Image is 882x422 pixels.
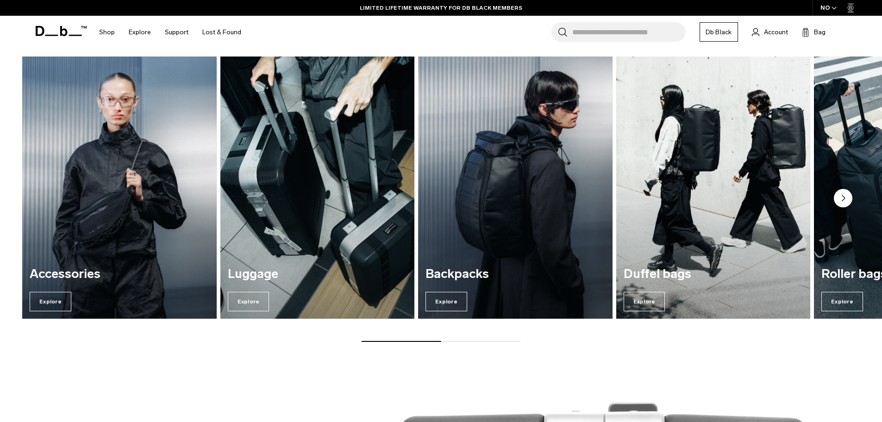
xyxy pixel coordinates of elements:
a: Accessories Explore [22,57,217,319]
h3: Backpacks [425,267,605,281]
span: Explore [425,292,467,311]
h3: Luggage [228,267,407,281]
a: Luggage Explore [220,57,415,319]
span: Explore [624,292,665,311]
a: Account [752,26,788,38]
span: Account [764,27,788,37]
button: Next slide [834,189,852,209]
span: Explore [30,292,71,311]
div: 2 / 5 [220,57,415,319]
a: Explore [129,16,151,49]
h3: Accessories [30,267,209,281]
a: Duffel bags Explore [616,57,811,319]
h3: Duffel bags [624,267,803,281]
button: Bag [802,26,826,38]
a: Support [165,16,188,49]
span: Bag [814,27,826,37]
div: 1 / 5 [22,57,217,319]
div: 3 / 5 [418,57,613,319]
a: Shop [99,16,115,49]
a: LIMITED LIFETIME WARRANTY FOR DB BLACK MEMBERS [360,4,522,12]
a: Lost & Found [202,16,241,49]
div: 4 / 5 [616,57,811,319]
a: Backpacks Explore [418,57,613,319]
span: Explore [821,292,863,311]
span: Explore [228,292,269,311]
nav: Main Navigation [92,16,248,49]
a: Db Black [700,22,738,42]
